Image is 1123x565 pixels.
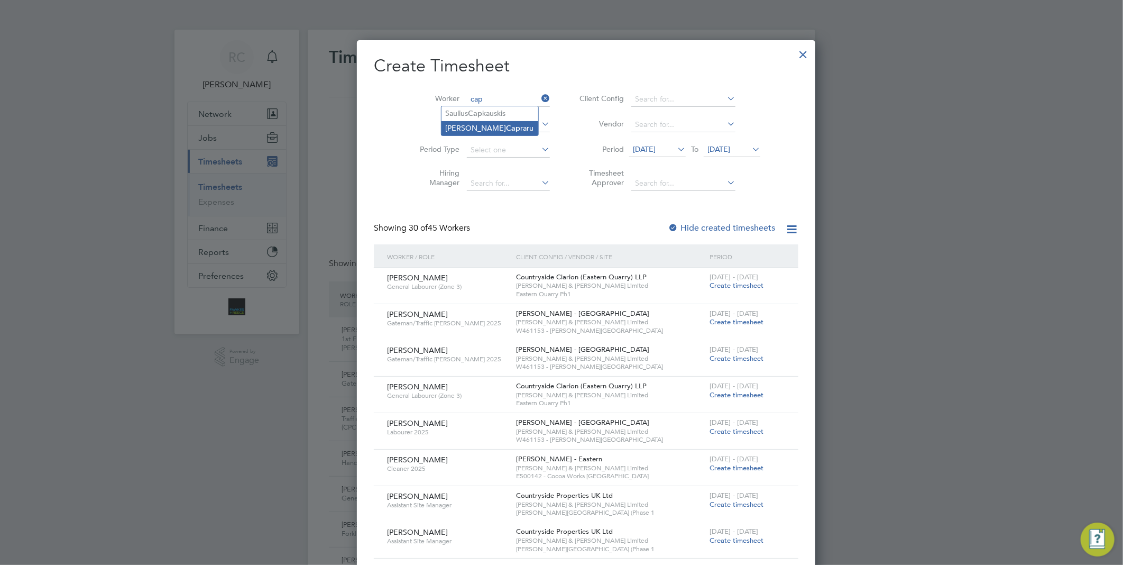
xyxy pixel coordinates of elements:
span: [PERSON_NAME] - [GEOGRAPHIC_DATA] [516,418,649,427]
span: [PERSON_NAME] & [PERSON_NAME] Limited [516,536,704,545]
div: Client Config / Vendor / Site [513,244,707,269]
div: Showing [374,223,472,234]
span: [PERSON_NAME] [387,455,448,464]
label: Client Config [576,94,624,103]
span: Create timesheet [710,500,763,509]
div: Period [707,244,788,269]
label: Hiring Manager [412,168,459,187]
span: Cleaner 2025 [387,464,508,473]
span: Create timesheet [710,317,763,326]
span: 45 Workers [409,223,470,233]
span: Countryside Properties UK Ltd [516,491,613,500]
span: Create timesheet [710,536,763,545]
span: Countryside Properties UK Ltd [516,527,613,536]
span: [DATE] - [DATE] [710,272,758,281]
li: Saulius kauskis [441,106,538,121]
span: [PERSON_NAME] [387,382,448,391]
span: Create timesheet [710,390,763,399]
span: 30 of [409,223,428,233]
span: [DATE] [707,144,730,154]
span: [PERSON_NAME] & [PERSON_NAME] Limited [516,318,704,326]
span: [PERSON_NAME] [387,309,448,319]
span: [PERSON_NAME][GEOGRAPHIC_DATA] (Phase 1 [516,508,704,517]
span: [PERSON_NAME] & [PERSON_NAME] Limited [516,500,704,509]
span: [DATE] - [DATE] [710,527,758,536]
span: [PERSON_NAME] - [GEOGRAPHIC_DATA] [516,345,649,354]
span: Assistant Site Manager [387,501,508,509]
span: [PERSON_NAME] [387,418,448,428]
button: Engage Resource Center [1081,523,1115,557]
input: Search for... [467,92,550,107]
span: [PERSON_NAME][GEOGRAPHIC_DATA] (Phase 1 [516,545,704,553]
span: W461153 - [PERSON_NAME][GEOGRAPHIC_DATA] [516,435,704,444]
span: Countryside Clarion (Eastern Quarry) LLP [516,272,647,281]
input: Select one [467,143,550,158]
span: [DATE] [633,144,656,154]
span: [PERSON_NAME] - [GEOGRAPHIC_DATA] [516,309,649,318]
span: [PERSON_NAME] - Eastern [516,454,602,463]
span: Gateman/Traffic [PERSON_NAME] 2025 [387,355,508,363]
span: [DATE] - [DATE] [710,309,758,318]
span: General Labourer (Zone 3) [387,391,508,400]
span: [PERSON_NAME] [387,491,448,501]
input: Search for... [631,117,735,132]
input: Search for... [631,176,735,191]
span: W461153 - [PERSON_NAME][GEOGRAPHIC_DATA] [516,326,704,335]
span: Countryside Clarion (Eastern Quarry) LLP [516,381,647,390]
span: Assistant Site Manager [387,537,508,545]
span: [DATE] - [DATE] [710,491,758,500]
input: Search for... [631,92,735,107]
label: Worker [412,94,459,103]
span: [PERSON_NAME] & [PERSON_NAME] Limited [516,391,704,399]
span: E500142 - Cocoa Works [GEOGRAPHIC_DATA] [516,472,704,480]
span: General Labourer (Zone 3) [387,282,508,291]
h2: Create Timesheet [374,55,798,77]
label: Period [576,144,624,154]
label: Vendor [576,119,624,129]
span: [DATE] - [DATE] [710,418,758,427]
b: Cap [468,109,483,118]
label: Site [412,119,459,129]
span: [PERSON_NAME] & [PERSON_NAME] Limited [516,281,704,290]
span: To [688,142,702,156]
span: [PERSON_NAME] & [PERSON_NAME] Limited [516,427,704,436]
span: [DATE] - [DATE] [710,381,758,390]
span: W461153 - [PERSON_NAME][GEOGRAPHIC_DATA] [516,362,704,371]
label: Hide created timesheets [668,223,775,233]
span: Create timesheet [710,281,763,290]
span: [PERSON_NAME] [387,527,448,537]
div: Worker / Role [384,244,513,269]
span: [PERSON_NAME] & [PERSON_NAME] Limited [516,354,704,363]
span: [DATE] - [DATE] [710,454,758,463]
span: [PERSON_NAME] [387,345,448,355]
span: Create timesheet [710,427,763,436]
li: [PERSON_NAME] raru [441,121,538,135]
span: Eastern Quarry Ph1 [516,399,704,407]
label: Timesheet Approver [576,168,624,187]
span: Create timesheet [710,354,763,363]
span: [PERSON_NAME] [387,273,448,282]
span: [PERSON_NAME] & [PERSON_NAME] Limited [516,464,704,472]
span: [DATE] - [DATE] [710,345,758,354]
span: Gateman/Traffic [PERSON_NAME] 2025 [387,319,508,327]
label: Period Type [412,144,459,154]
b: Cap [507,124,521,133]
span: Labourer 2025 [387,428,508,436]
span: Create timesheet [710,463,763,472]
input: Search for... [467,176,550,191]
span: Eastern Quarry Ph1 [516,290,704,298]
